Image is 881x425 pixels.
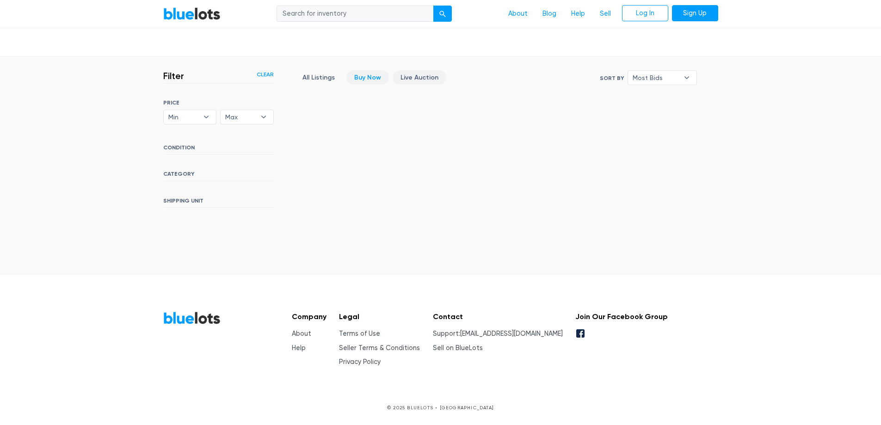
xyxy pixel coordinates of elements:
[292,312,327,321] h5: Company
[433,329,563,339] li: Support:
[163,311,221,325] a: BlueLots
[339,358,381,366] a: Privacy Policy
[339,330,380,338] a: Terms of Use
[163,7,221,20] a: BlueLots
[433,344,483,352] a: Sell on BlueLots
[163,171,274,181] h6: CATEGORY
[339,312,420,321] h5: Legal
[197,110,216,124] b: ▾
[163,99,274,106] h6: PRICE
[292,344,306,352] a: Help
[168,110,199,124] span: Min
[677,71,696,85] b: ▾
[277,6,434,22] input: Search for inventory
[292,330,311,338] a: About
[225,110,256,124] span: Max
[564,5,592,23] a: Help
[257,70,274,79] a: Clear
[433,312,563,321] h5: Contact
[600,74,624,82] label: Sort By
[460,330,563,338] a: [EMAIL_ADDRESS][DOMAIN_NAME]
[163,70,184,81] h3: Filter
[346,70,389,85] a: Buy Now
[295,70,343,85] a: All Listings
[339,344,420,352] a: Seller Terms & Conditions
[501,5,535,23] a: About
[535,5,564,23] a: Blog
[622,5,668,22] a: Log In
[575,312,668,321] h5: Join Our Facebook Group
[163,404,718,411] p: © 2025 BLUELOTS • [GEOGRAPHIC_DATA]
[163,144,274,154] h6: CONDITION
[633,71,679,85] span: Most Bids
[672,5,718,22] a: Sign Up
[163,197,274,208] h6: SHIPPING UNIT
[592,5,618,23] a: Sell
[393,70,446,85] a: Live Auction
[254,110,273,124] b: ▾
